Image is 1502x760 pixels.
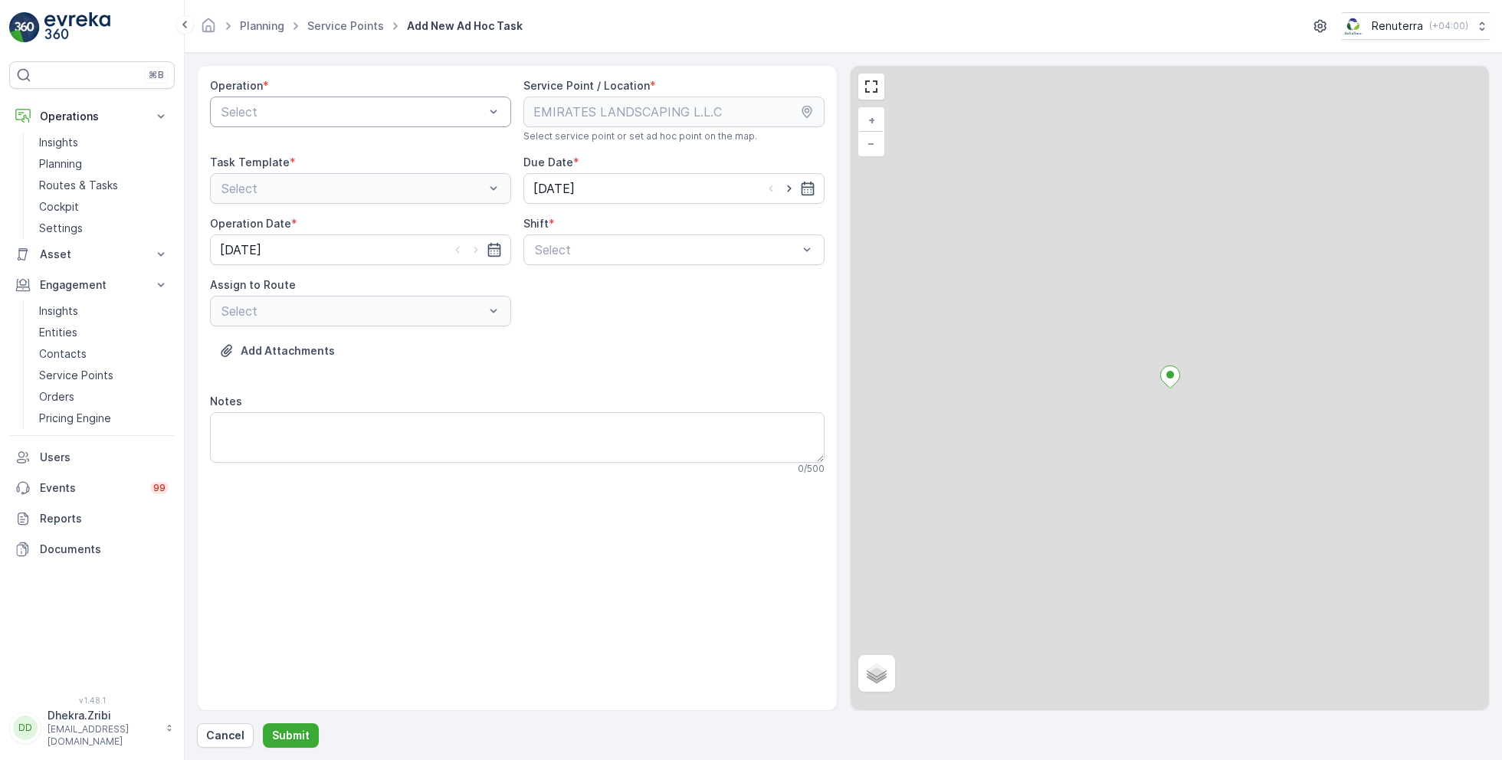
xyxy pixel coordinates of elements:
[9,12,40,43] img: logo
[149,69,164,81] p: ⌘B
[240,19,284,32] a: Planning
[523,79,650,92] label: Service Point / Location
[39,389,74,405] p: Orders
[33,365,175,386] a: Service Points
[33,153,175,175] a: Planning
[221,103,484,121] p: Select
[263,723,319,748] button: Submit
[798,463,825,475] p: 0 / 500
[9,708,175,748] button: DDDhekra.Zribi[EMAIL_ADDRESS][DOMAIN_NAME]
[48,723,158,748] p: [EMAIL_ADDRESS][DOMAIN_NAME]
[523,130,757,142] span: Select service point or set ad hoc point on the map.
[33,132,175,153] a: Insights
[210,339,344,363] button: Upload File
[13,716,38,740] div: DD
[39,178,118,193] p: Routes & Tasks
[39,368,113,383] p: Service Points
[867,136,875,149] span: −
[39,135,78,150] p: Insights
[9,101,175,132] button: Operations
[241,343,335,359] p: Add Attachments
[39,199,79,215] p: Cockpit
[40,480,141,496] p: Events
[210,278,296,291] label: Assign to Route
[40,247,144,262] p: Asset
[404,18,526,34] span: Add New Ad Hoc Task
[9,503,175,534] a: Reports
[33,196,175,218] a: Cockpit
[1429,20,1468,32] p: ( +04:00 )
[210,156,290,169] label: Task Template
[153,482,166,494] p: 99
[523,156,573,169] label: Due Date
[9,442,175,473] a: Users
[39,156,82,172] p: Planning
[33,408,175,429] a: Pricing Engine
[210,217,291,230] label: Operation Date
[9,696,175,705] span: v 1.48.1
[33,343,175,365] a: Contacts
[40,542,169,557] p: Documents
[1372,18,1423,34] p: Renuterra
[868,113,875,126] span: +
[33,322,175,343] a: Entities
[40,277,144,293] p: Engagement
[9,270,175,300] button: Engagement
[39,221,83,236] p: Settings
[40,511,169,526] p: Reports
[33,300,175,322] a: Insights
[535,241,798,259] p: Select
[40,450,169,465] p: Users
[1342,18,1366,34] img: Screenshot_2024-07-26_at_13.33.01.png
[39,346,87,362] p: Contacts
[210,79,263,92] label: Operation
[210,395,242,408] label: Notes
[9,239,175,270] button: Asset
[39,303,78,319] p: Insights
[272,728,310,743] p: Submit
[197,723,254,748] button: Cancel
[33,218,175,239] a: Settings
[307,19,384,32] a: Service Points
[860,132,883,155] a: Zoom Out
[206,728,244,743] p: Cancel
[33,175,175,196] a: Routes & Tasks
[33,386,175,408] a: Orders
[44,12,110,43] img: logo_light-DOdMpM7g.png
[39,325,77,340] p: Entities
[40,109,144,124] p: Operations
[860,75,883,98] a: View Fullscreen
[523,217,549,230] label: Shift
[9,534,175,565] a: Documents
[860,657,894,690] a: Layers
[523,173,825,204] input: dd/mm/yyyy
[9,473,175,503] a: Events99
[39,411,111,426] p: Pricing Engine
[200,23,217,36] a: Homepage
[523,97,825,127] input: EMIRATES LANDSCAPING L.L.C
[1342,12,1490,40] button: Renuterra(+04:00)
[210,234,511,265] input: dd/mm/yyyy
[860,109,883,132] a: Zoom In
[48,708,158,723] p: Dhekra.Zribi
